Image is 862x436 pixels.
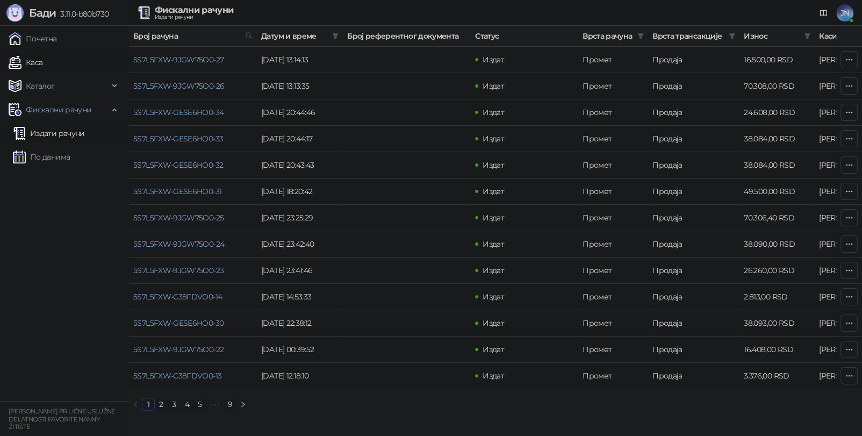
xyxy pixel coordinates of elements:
td: 16.500,00 RSD [739,47,815,73]
a: Почетна [9,28,57,49]
td: Промет [578,363,648,389]
td: Промет [578,73,648,99]
td: 5S7L5FXW-9JGW75O0-26 [129,73,257,99]
td: 3.376,00 RSD [739,363,815,389]
td: 5S7L5FXW-9JGW75O0-22 [129,337,257,363]
td: Продаја [648,337,739,363]
li: Следећа страна [236,398,249,411]
a: 5S7L5FXW-9JGW75O0-27 [133,55,224,65]
td: Продаја [648,258,739,284]
span: Издат [483,318,504,328]
td: Промет [578,337,648,363]
td: 5S7L5FXW-GESE6HO0-33 [129,126,257,152]
span: Издат [483,134,504,144]
a: 1 [142,398,154,410]
a: Издати рачуни [13,123,85,144]
li: 9 [224,398,236,411]
a: 5S7L5FXW-9JGW75O0-26 [133,81,224,91]
span: Издат [483,345,504,354]
li: Претходна страна [129,398,142,411]
td: Промет [578,152,648,178]
td: Промет [578,258,648,284]
span: Издат [483,187,504,196]
span: Издат [483,371,504,381]
span: 3.11.0-b80b730 [56,9,109,19]
td: 2.813,00 RSD [739,284,815,310]
span: Издат [483,239,504,249]
td: Продаја [648,152,739,178]
td: Продаја [648,47,739,73]
td: [DATE] 12:18:10 [257,363,343,389]
td: Промет [578,99,648,126]
span: left [132,401,139,408]
span: Датум и време [261,30,328,42]
td: 5S7L5FXW-GESE6HO0-32 [129,152,257,178]
td: 38.084,00 RSD [739,126,815,152]
td: 5S7L5FXW-9JGW75O0-23 [129,258,257,284]
td: 5S7L5FXW-C38FDVO0-13 [129,363,257,389]
div: Фискални рачуни [155,6,233,15]
div: Издати рачуни [155,15,233,20]
a: 9 [224,398,236,410]
th: Статус [471,26,578,47]
button: left [129,398,142,411]
td: [DATE] 00:39:52 [257,337,343,363]
a: 5S7L5FXW-C38FDVO0-13 [133,371,221,381]
td: 24.608,00 RSD [739,99,815,126]
span: Издат [483,160,504,170]
td: Продаја [648,363,739,389]
td: 26.260,00 RSD [739,258,815,284]
td: 38.090,00 RSD [739,231,815,258]
span: filter [637,33,644,39]
td: Продаја [648,99,739,126]
li: 4 [181,398,193,411]
a: 5S7L5FXW-9JGW75O0-25 [133,213,224,223]
a: По данима [13,146,70,168]
span: filter [330,28,341,44]
td: 5S7L5FXW-C38FDVO0-14 [129,284,257,310]
td: [DATE] 23:42:40 [257,231,343,258]
small: [PERSON_NAME] PR LIČNE USLUŽNE DELATNOSTI FAVORITE NANNY ŽITIŠTE [9,408,116,431]
td: 5S7L5FXW-GESE6HO0-30 [129,310,257,337]
a: 5S7L5FXW-GESE6HO0-34 [133,108,224,117]
td: 49.500,00 RSD [739,178,815,205]
th: Врста рачуна [578,26,648,47]
span: Издат [483,81,504,91]
td: Продаја [648,73,739,99]
button: right [236,398,249,411]
td: 5S7L5FXW-9JGW75O0-27 [129,47,257,73]
li: Следећих 5 Страна [206,398,224,411]
td: 70.308,00 RSD [739,73,815,99]
a: 4 [181,398,193,410]
span: Каталог [26,75,55,97]
a: 5S7L5FXW-9JGW75O0-23 [133,266,224,275]
td: [DATE] 23:25:29 [257,205,343,231]
td: 5S7L5FXW-9JGW75O0-25 [129,205,257,231]
a: 3 [168,398,180,410]
td: Промет [578,47,648,73]
span: Издат [483,266,504,275]
a: Каса [9,52,42,73]
td: [DATE] 13:14:13 [257,47,343,73]
a: 5S7L5FXW-9JGW75O0-24 [133,239,224,249]
td: Продаја [648,231,739,258]
td: 38.084,00 RSD [739,152,815,178]
a: Документација [815,4,832,22]
td: Продаја [648,126,739,152]
span: Врста трансакције [652,30,724,42]
span: Бади [29,6,56,19]
span: filter [804,33,810,39]
td: [DATE] 23:41:46 [257,258,343,284]
a: 5S7L5FXW-GESE6HO0-30 [133,318,224,328]
li: 2 [155,398,168,411]
td: 5S7L5FXW-GESE6HO0-31 [129,178,257,205]
span: Издат [483,108,504,117]
a: 5S7L5FXW-GESE6HO0-33 [133,134,223,144]
span: ••• [206,398,224,411]
th: Врста трансакције [648,26,739,47]
td: Продаја [648,310,739,337]
td: Промет [578,284,648,310]
span: Издат [483,292,504,302]
td: [DATE] 22:38:12 [257,310,343,337]
td: [DATE] 20:44:46 [257,99,343,126]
